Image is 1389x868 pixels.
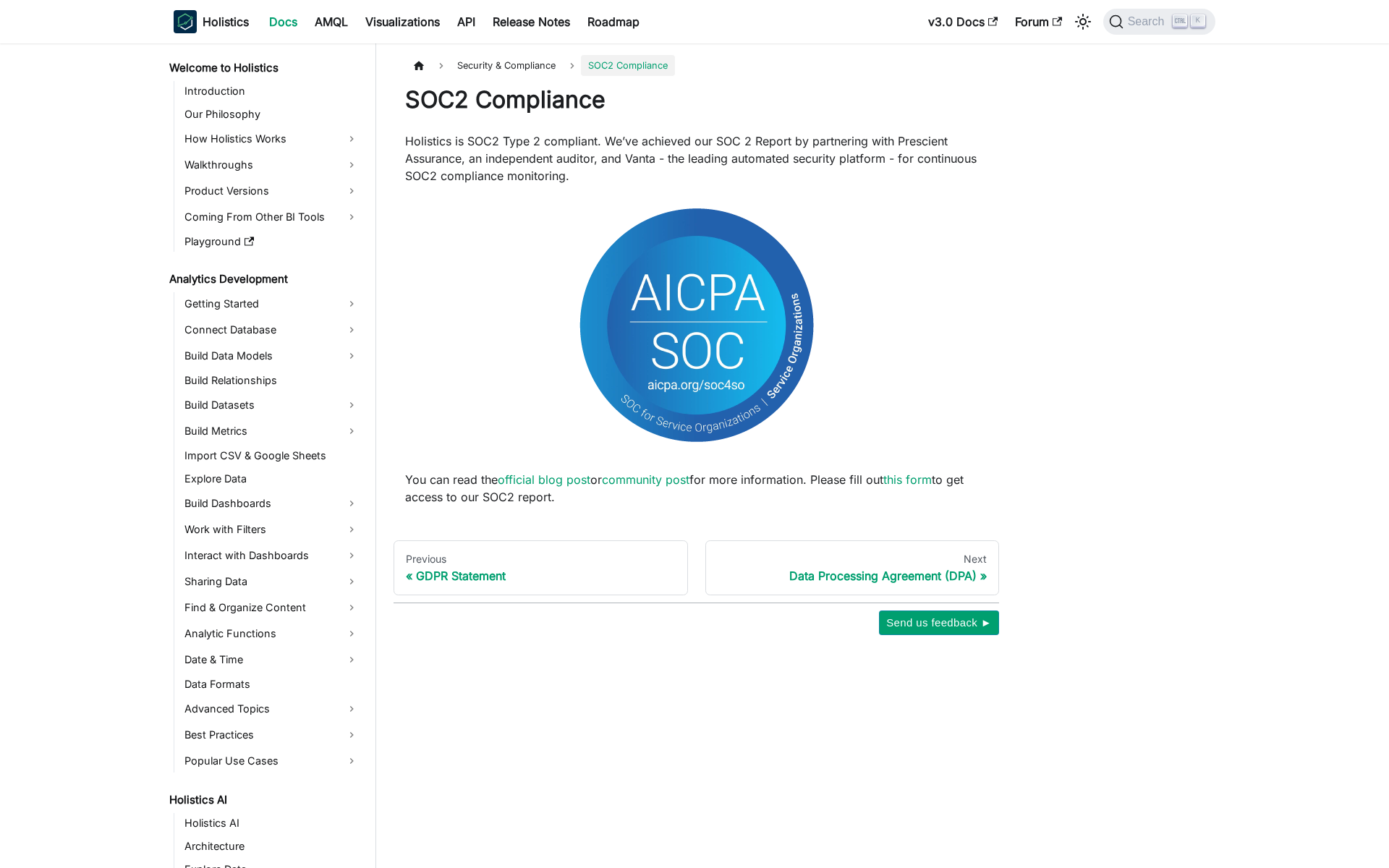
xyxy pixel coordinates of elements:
a: Introduction [180,81,363,101]
a: v3.0 Docs [919,10,1006,33]
span: Search [1123,15,1173,28]
a: Build Metrics [180,420,363,443]
a: Best Practices [180,723,363,746]
span: Security & Compliance [450,55,563,76]
a: Interact with Dashboards [180,544,363,567]
a: Getting Started [180,292,363,315]
a: HolisticsHolistics [174,10,249,33]
a: Coming From Other BI Tools [180,205,363,229]
a: Analytic Functions [180,622,363,645]
a: Visualizations [357,10,449,33]
img: Holistics [174,10,197,33]
a: Walkthroughs [180,153,363,176]
a: NextData Processing Agreement (DPA) [705,540,1000,595]
a: Explore Data [180,469,363,489]
a: Build Datasets [180,393,363,417]
a: Release Notes [484,10,579,33]
div: Next [718,553,987,566]
a: Playground [180,231,363,252]
a: Docs [260,10,306,33]
a: API [449,10,484,33]
a: How Holistics Works [180,127,363,150]
p: Holistics is SOC2 Type 2 compliant. We’ve achieved our SOC 2 Report by partnering with Prescient ... [405,132,987,184]
button: Search (Ctrl+K) [1103,9,1215,35]
a: Welcome to Holistics [165,58,363,78]
a: Roadmap [579,10,648,33]
span: Send us feedback ► [886,613,992,632]
a: Data Formats [180,674,363,694]
p: You can read the or for more information. Please fill out to get access to our SOC2 report. [405,471,987,506]
div: Previous [406,553,676,566]
a: official blog post [498,472,590,487]
a: Build Data Models [180,344,363,367]
a: Import CSV & Google Sheets [180,446,363,466]
a: Holistics AI [180,813,363,833]
a: Find & Organize Content [180,596,363,619]
a: Product Versions [180,179,363,203]
a: Connect Database [180,318,363,341]
a: Forum [1006,10,1071,33]
div: GDPR Statement [406,569,676,583]
nav: Breadcrumbs [405,55,987,76]
div: Data Processing Agreement (DPA) [718,569,987,583]
a: PreviousGDPR Statement [394,540,688,595]
span: SOC2 Compliance [581,55,675,76]
a: Holistics AI [165,790,363,810]
a: Popular Use Cases [180,749,363,773]
a: Analytics Development [165,269,363,289]
nav: Docs pages [394,540,999,595]
a: Date & Time [180,648,363,671]
a: AMQL [306,10,357,33]
a: Work with Filters [180,518,363,541]
a: Architecture [180,836,363,856]
a: Advanced Topics [180,697,363,720]
nav: Docs sidebar [159,43,376,868]
a: community post [602,472,689,487]
a: Build Relationships [180,370,363,391]
button: Send us feedback ► [879,610,999,635]
h1: SOC2 Compliance [405,85,987,114]
a: Our Philosophy [180,104,363,124]
button: Switch between dark and light mode (currently light mode) [1071,10,1095,33]
a: Sharing Data [180,570,363,593]
a: Home page [405,55,433,76]
a: this form [883,472,932,487]
a: Build Dashboards [180,492,363,515]
b: Holistics [203,13,249,30]
kbd: K [1191,14,1205,27]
